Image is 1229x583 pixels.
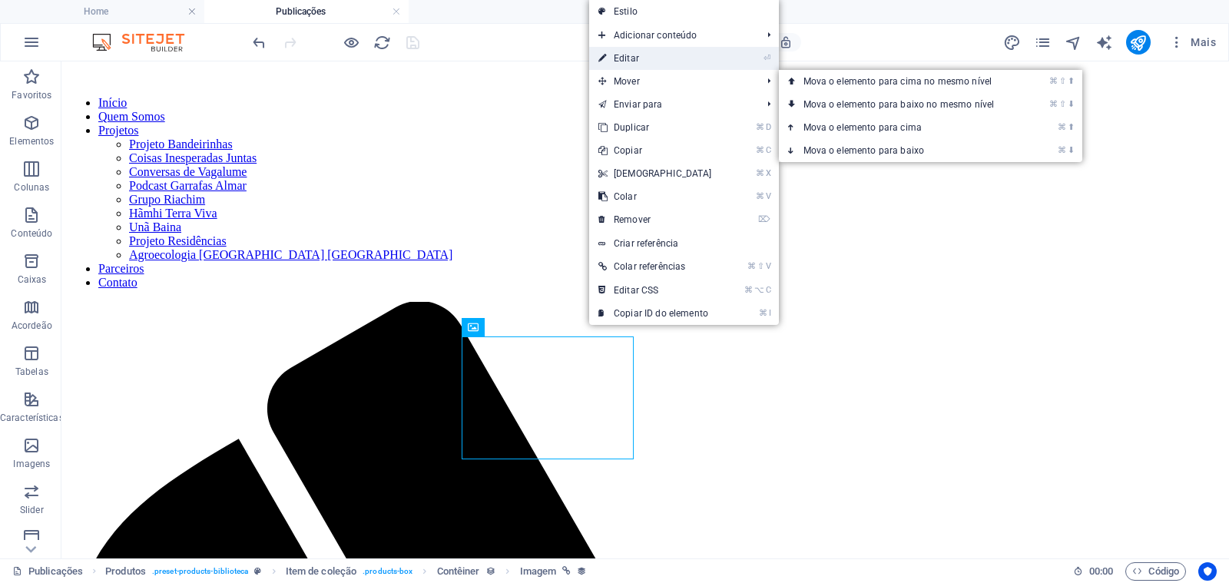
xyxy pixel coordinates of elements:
[14,181,49,194] p: Colunas
[1068,145,1075,155] i: ⬇
[1129,34,1147,51] i: Publicar
[1198,562,1217,581] button: Usercentrics
[577,566,587,576] i: Este elemento está vinculado a uma coleção
[12,562,83,581] a: Clique para cancelar a seleção. Clique duas vezes para abrir as Páginas
[744,285,753,295] i: ⌘
[1163,30,1222,55] button: Mais
[204,3,409,20] h4: Publicações
[12,320,52,332] p: Acordeão
[759,308,767,318] i: ⌘
[1059,99,1066,109] i: ⇧
[754,285,764,295] i: ⌥
[373,33,391,51] button: reload
[766,191,770,201] i: V
[589,255,721,278] a: ⌘⇧VColar referências
[766,168,770,178] i: X
[88,33,204,51] img: Editor Logo
[779,35,793,49] i: Ao redimensionar, ajusta automaticamente o nível de zoom para caber no dispositivo escolhido.
[1089,562,1113,581] span: 00 00
[779,139,1025,162] a: ⌘⬇Mova o elemento para baixo
[1169,35,1216,50] span: Mais
[589,302,721,325] a: ⌘ICopiar ID do elemento
[1059,76,1066,86] i: ⇧
[1003,34,1021,51] i: Design (Ctrl+Alt+Y)
[779,93,1025,116] a: ⌘⇧⬇Mova o elemento para baixo no mesmo nível
[766,145,770,155] i: C
[254,567,261,575] i: Este elemento é uma predefinição personalizável
[779,70,1025,93] a: ⌘⇧⬆Mova o elemento para cima no mesmo nível
[1068,76,1075,86] i: ⬆
[756,168,764,178] i: ⌘
[15,366,48,378] p: Tabelas
[757,261,764,271] i: ⇧
[1049,99,1058,109] i: ⌘
[589,162,721,185] a: ⌘X[DEMOGRAPHIC_DATA]
[1073,562,1114,581] h6: Tempo de sessão
[764,53,770,63] i: ⏎
[756,145,764,155] i: ⌘
[1003,33,1022,51] button: design
[1065,33,1083,51] button: navigator
[766,285,770,295] i: C
[1049,76,1058,86] i: ⌘
[1068,122,1075,132] i: ⬆
[1126,30,1151,55] button: publish
[589,24,756,47] span: Adicionar conteúdo
[589,47,721,70] a: ⏎Editar
[589,208,721,231] a: ⌦Remover
[9,135,54,147] p: Elementos
[756,122,764,132] i: ⌘
[769,308,770,318] i: I
[766,261,770,271] i: V
[589,279,721,302] a: ⌘⌥CEditar CSS
[1034,34,1052,51] i: Páginas (Ctrl+Alt+S)
[250,34,268,51] i: Desfazer: Alterar link (Ctrl+Z)
[747,261,756,271] i: ⌘
[589,139,721,162] a: ⌘CCopiar
[1125,562,1186,581] button: Código
[562,567,571,575] i: Este elemento está vinculado
[1095,34,1113,51] i: AI Writer
[589,70,756,93] span: Mover
[152,562,249,581] span: . preset-products-biblioteca
[589,232,779,255] a: Criar referência
[758,214,770,224] i: ⌦
[1034,33,1052,51] button: pages
[105,562,587,581] nav: breadcrumb
[1068,99,1075,109] i: ⬇
[756,191,764,201] i: ⌘
[520,562,557,581] span: Clique para selecionar. Clique duas vezes para editar
[1095,33,1114,51] button: text_generator
[18,273,47,286] p: Caixas
[1132,562,1179,581] span: Código
[437,562,480,581] span: Clique para selecionar. Clique duas vezes para editar
[779,116,1025,139] a: ⌘⬆Mova o elemento para cima
[485,566,495,576] i: Este elemento pode ser vinculado a um campo de coleção
[20,504,44,516] p: Slider
[13,458,50,470] p: Imagens
[105,562,146,581] span: Clique para selecionar. Clique duas vezes para editar
[250,33,268,51] button: undo
[589,185,721,208] a: ⌘VColar
[286,562,356,581] span: Clique para selecionar. Clique duas vezes para editar
[1058,122,1066,132] i: ⌘
[589,116,721,139] a: ⌘DDuplicar
[12,89,51,101] p: Favoritos
[589,93,756,116] a: Enviar para
[1058,145,1066,155] i: ⌘
[11,227,52,240] p: Conteúdo
[1065,34,1082,51] i: Navegador
[363,562,412,581] span: . products-box
[766,122,770,132] i: D
[1100,565,1102,577] span: :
